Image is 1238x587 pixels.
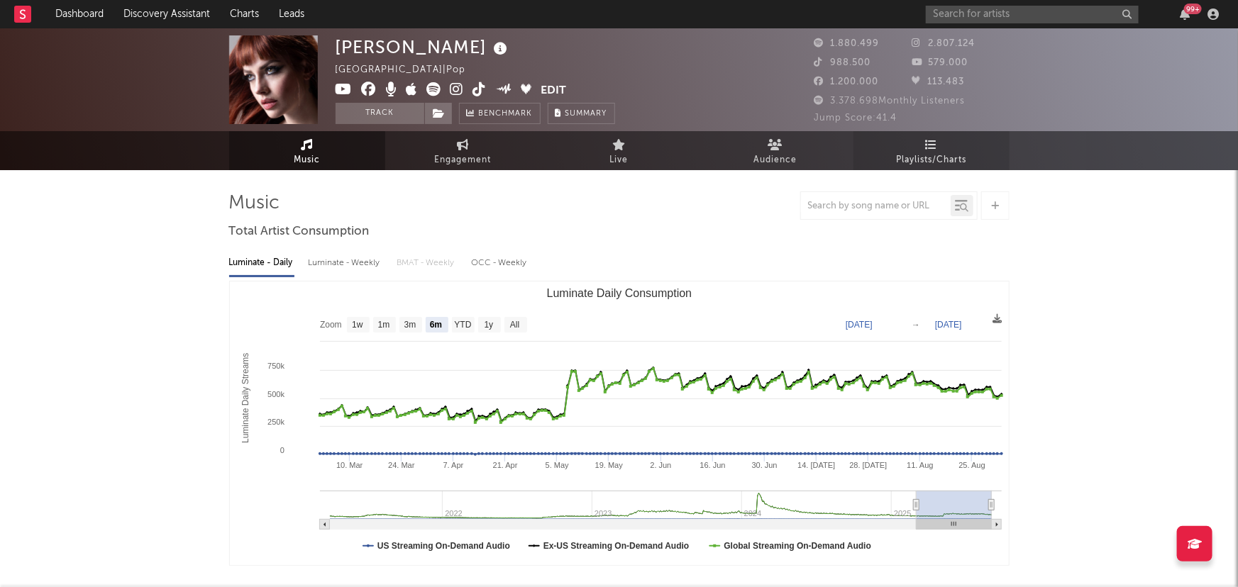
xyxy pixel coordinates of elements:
button: Summary [548,103,615,124]
text: 16. Jun [700,461,725,469]
text: 1y [484,320,493,330]
div: Luminate - Weekly [309,251,383,275]
text: US Streaming On-Demand Audio [377,541,510,551]
span: Summary [565,110,607,118]
button: 99+ [1180,9,1190,20]
text: Luminate Daily Streams [241,353,250,443]
a: Engagement [385,131,541,170]
span: Audience [753,152,797,169]
text: Luminate Daily Consumption [546,287,692,299]
text: 10. Mar [336,461,363,469]
text: YTD [454,320,471,330]
text: 21. Apr [492,461,517,469]
a: Playlists/Charts [853,131,1010,170]
text: Global Streaming On-Demand Audio [724,541,871,551]
text: 750k [267,362,284,370]
text: 24. Mar [388,461,415,469]
a: Benchmark [459,103,541,124]
span: 3.378.698 Monthly Listeners [814,96,966,106]
div: OCC - Weekly [472,251,529,275]
div: Luminate - Daily [229,251,294,275]
text: → [912,320,920,330]
text: 0 [280,446,284,454]
text: 28. [DATE] [849,461,887,469]
text: Ex-US Streaming On-Demand Audio [543,541,689,551]
text: 11. Aug [907,461,933,469]
text: All [509,320,519,330]
div: [PERSON_NAME] [336,35,512,59]
span: 579.000 [912,58,968,67]
button: Edit [541,82,566,100]
text: Zoom [320,320,342,330]
text: [DATE] [846,320,873,330]
span: Engagement [435,152,492,169]
text: 7. Apr [443,461,463,469]
text: 5. May [545,461,569,469]
span: Playlists/Charts [896,152,966,169]
span: Total Artist Consumption [229,223,370,240]
button: Track [336,103,424,124]
text: 500k [267,390,284,398]
span: 1.200.000 [814,77,879,86]
text: 14. [DATE] [797,461,835,469]
a: Audience [697,131,853,170]
span: Live [610,152,629,169]
input: Search by song name or URL [801,201,951,212]
div: [GEOGRAPHIC_DATA] | Pop [336,62,482,79]
text: 1w [352,320,363,330]
text: 19. May [595,461,623,469]
span: 2.807.124 [912,39,975,48]
input: Search for artists [926,6,1139,23]
span: Music [294,152,320,169]
text: 25. Aug [958,461,985,469]
a: Music [229,131,385,170]
a: Live [541,131,697,170]
span: Jump Score: 41.4 [814,113,897,123]
text: [DATE] [935,320,962,330]
text: 2. Jun [650,461,671,469]
text: 250k [267,418,284,426]
text: 1m [377,320,389,330]
span: 1.880.499 [814,39,880,48]
text: 30. Jun [751,461,777,469]
div: 99 + [1184,4,1202,14]
span: 988.500 [814,58,871,67]
text: 3m [404,320,416,330]
span: Benchmark [479,106,533,123]
svg: Luminate Daily Consumption [230,281,1009,565]
span: 113.483 [912,77,964,86]
text: 6m [429,320,441,330]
